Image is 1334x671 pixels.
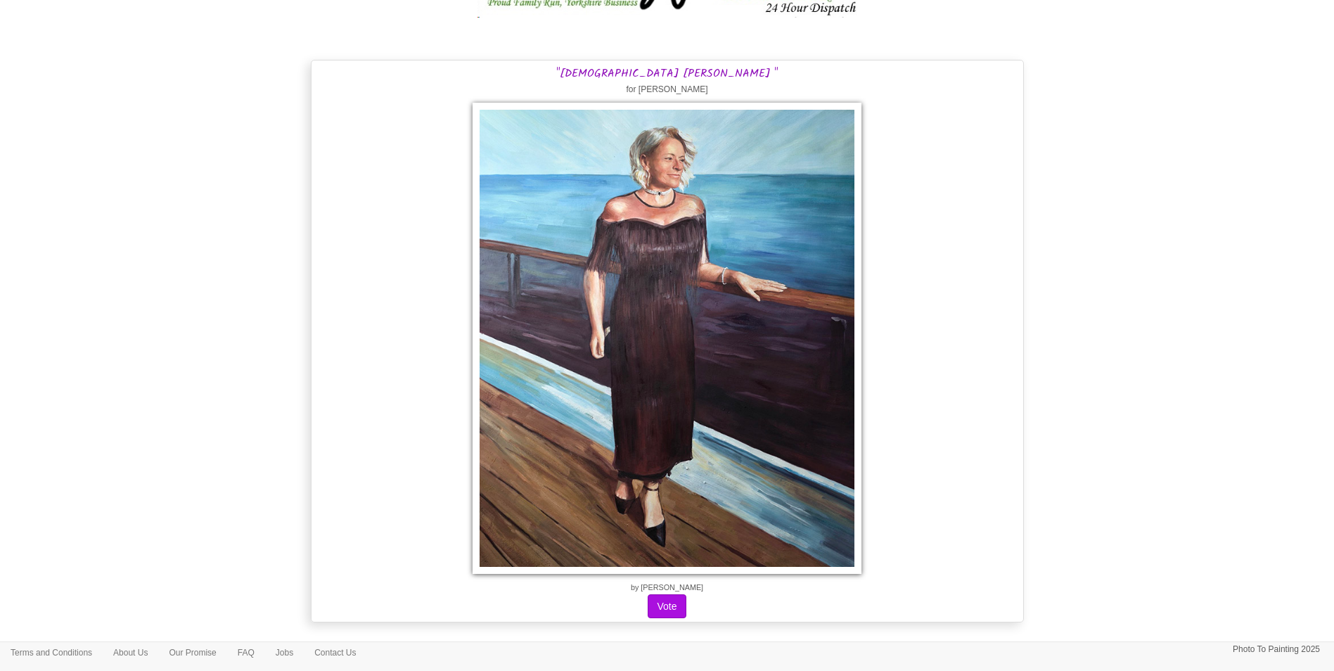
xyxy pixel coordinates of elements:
button: Vote [648,594,686,618]
a: Jobs [265,642,304,663]
a: Contact Us [304,642,366,663]
a: About Us [103,642,158,663]
a: Our Promise [158,642,226,663]
div: for [PERSON_NAME] [311,60,1024,622]
img: Lady Julija Stefanoviciene [473,103,862,574]
p: by [PERSON_NAME] [315,581,1020,594]
a: FAQ [227,642,265,663]
h3: "[DEMOGRAPHIC_DATA] [PERSON_NAME] " [315,68,1020,80]
p: Photo To Painting 2025 [1233,642,1320,657]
